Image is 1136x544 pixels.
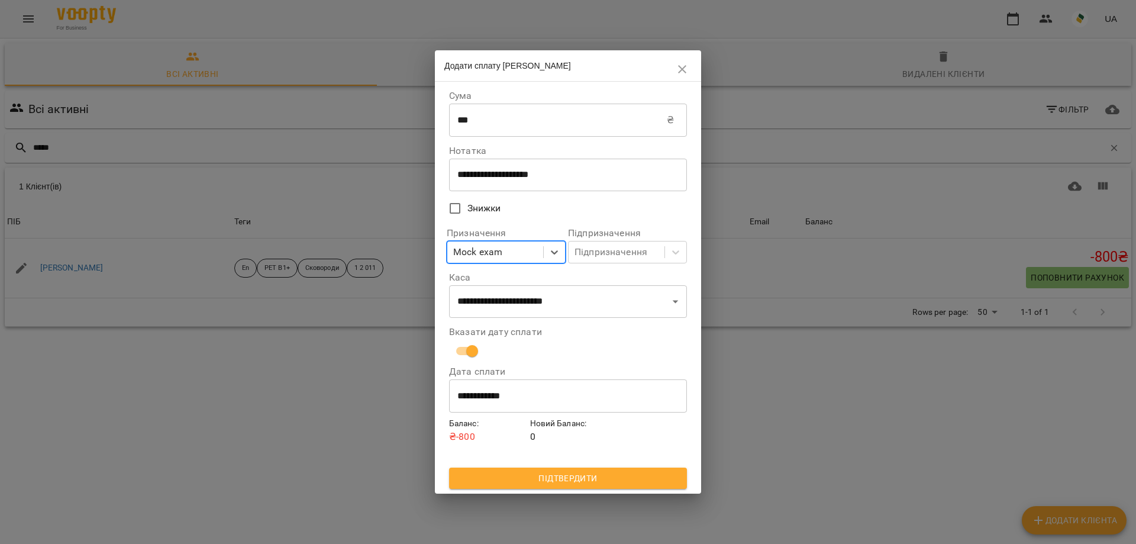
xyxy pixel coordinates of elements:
h6: Баланс : [449,417,525,430]
label: Сума [449,91,687,101]
label: Каса [449,273,687,282]
span: Додати сплату [PERSON_NAME] [444,61,571,70]
button: Підтвердити [449,468,687,489]
div: 0 [528,415,609,446]
label: Підпризначення [568,228,687,238]
p: ₴ [667,113,674,127]
label: Нотатка [449,146,687,156]
label: Дата сплати [449,367,687,376]
span: Підтвердити [459,471,677,485]
label: Вказати дату сплати [449,327,687,337]
span: Знижки [467,201,501,215]
div: Mock exam [453,245,502,259]
h6: Новий Баланс : [530,417,606,430]
label: Призначення [447,228,566,238]
p: ₴ -800 [449,430,525,444]
div: Підпризначення [575,245,647,259]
